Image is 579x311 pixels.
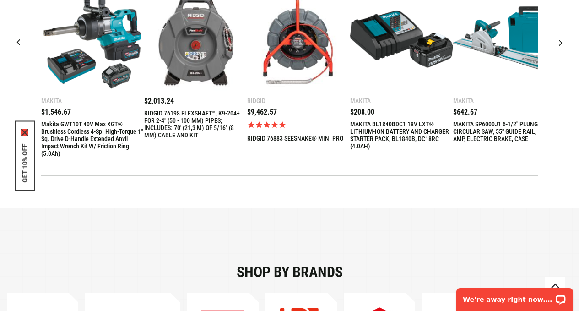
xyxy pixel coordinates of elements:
[350,108,374,116] span: $208.00
[144,109,247,139] a: RIDGID 76198 FLEXSHAFT™, K9-204+ FOR 2-4" (50 - 100 MM) PIPES; INCLUDES: 70' (21,3 M) OF 5/16" (8...
[21,129,28,136] button: Close
[247,98,350,104] div: Ridgid
[21,143,28,182] button: GET 10% OFF
[350,98,453,104] div: Makita
[7,265,572,279] div: Shop by brands
[41,108,71,116] span: $1,546.67
[41,98,144,104] div: Makita
[144,97,174,105] span: $2,013.24
[247,120,350,129] span: Rated 5.0 out of 5 stars 1 reviews
[247,135,343,142] a: RIDGID 76883 SEESNAKE® MINI PRO
[21,129,28,136] svg: close icon
[453,108,477,116] span: $642.67
[453,120,556,142] a: MAKITA SP6000J1 6-1/2" PLUNGE CIRCULAR SAW, 55" GUIDE RAIL, 12 AMP, ELECTRIC BRAKE, CASE
[350,120,453,150] a: MAKITA BL1840BDC1 18V LXT® LITHIUM-ION BATTERY AND CHARGER STARTER PACK, BL1840B, DC18RC (4.0AH)
[247,108,277,116] span: $9,462.57
[41,120,144,157] a: Makita GWT10T 40V max XGT® Brushless Cordless 4‑Sp. High‑Torque 1" Sq. Drive D‑Handle Extended An...
[453,98,556,104] div: Makita
[450,282,579,311] iframe: LiveChat chat widget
